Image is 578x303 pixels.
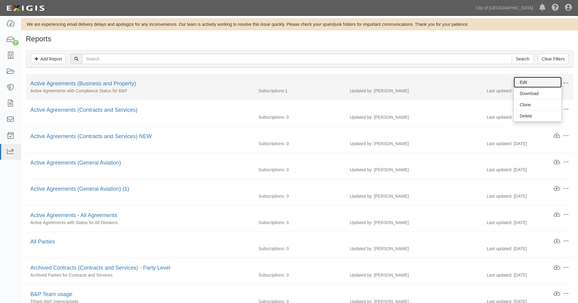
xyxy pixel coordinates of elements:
div: Subscriptions: 0 [254,114,345,120]
a: Active Agreements (General Aviation) (1) [30,186,129,192]
div: Archived Parties for Contracts and Services [26,272,254,278]
div: Active Agreements - All Agreements [30,212,553,220]
div: Last updated: [DATE] [482,246,573,252]
a: Clear Filters [538,54,569,64]
div: B&P Team usage [30,291,553,298]
div: Subscriptions: [254,88,345,94]
h1: Reports [26,35,573,43]
a: Active Agreements - All Agreements [30,212,117,218]
a: Active Agreements (Contracts and Services) [30,107,137,113]
div: We are experiencing email delivery delays and apologize for any inconvenience. Our team is active... [21,21,578,27]
a: Archived Contracts (Contracts and Services) - Party Level [30,265,170,271]
div: Active Agreements (General Aviation) (1) [30,185,553,193]
a: B&P Team usage [30,291,72,297]
div: Updated by: [PERSON_NAME] [345,272,482,278]
div: Updated by: [PERSON_NAME] [345,141,482,147]
a: Download [553,133,560,139]
a: Download [553,291,560,297]
div: Subscriptions: 0 [254,246,345,252]
a: Active Agreements (General Aviation) [30,160,121,166]
div: Last updated: [DATE] [482,272,573,278]
a: Download [553,212,560,218]
div: Last updated: [DATE] [482,220,573,226]
div: Updated by: [PERSON_NAME] [345,114,482,120]
div: Subscriptions: 0 [254,193,345,199]
div: Subscriptions: 0 [254,272,345,278]
div: All Parties [30,238,553,246]
a: Active Agreements (Contracts and Services) NEW [30,133,152,139]
input: Search [512,54,533,64]
a: Delete [514,111,562,121]
div: Last updated: [DATE] [482,114,573,120]
div: Active Agreements (Contracts and Services) NEW [30,133,553,141]
input: Search [82,54,512,64]
div: Archived Contracts (Contracts and Services) - Party Level [30,264,553,272]
div: Updated by: [PERSON_NAME] [345,246,482,252]
div: Last updated: [DATE] [482,167,573,173]
div: Active Agreements with Status for All Divisions [26,220,254,226]
a: Active Agreements (Business and Property) [30,80,136,87]
div: Updated by: [PERSON_NAME] [345,167,482,173]
div: Last updated: [DATE] [482,141,573,147]
a: Edit [514,77,562,88]
a: Clone [514,99,562,110]
a: Download [514,88,562,99]
div: Active Agreements (Contracts and Services) [30,106,553,114]
div: Active Agreements (General Aviation) [30,159,553,167]
a: Add Report [31,54,66,64]
div: Subscriptions: 0 [254,167,345,173]
div: Last updated: [DATE] [482,88,573,94]
a: Download [553,238,560,245]
div: Subscriptions: 0 [254,220,345,226]
a: Download [553,264,560,271]
a: All Parties [30,239,55,245]
a: Download [553,186,560,192]
div: Updated by: [PERSON_NAME] [345,88,482,94]
div: Active Agreements (Business and Property) [30,80,553,88]
a: 1 [285,88,288,93]
div: Active Agreements with Compliance Status for B&P [26,88,254,94]
i: Help Center - Complianz [552,4,559,12]
img: logo-5460c22ac91f19d4615b14bd174203de0afe785f0fc80cf4dbbc73dc1793850b.png [5,3,46,14]
div: 7 [12,40,19,46]
div: Subscriptions: 0 [254,141,345,147]
a: City of [GEOGRAPHIC_DATA] [473,2,536,14]
div: Last updated: [DATE] [482,193,573,199]
div: Updated by: [PERSON_NAME] [345,220,482,226]
a: Download [553,159,560,166]
div: Updated by: [PERSON_NAME] [345,193,482,199]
